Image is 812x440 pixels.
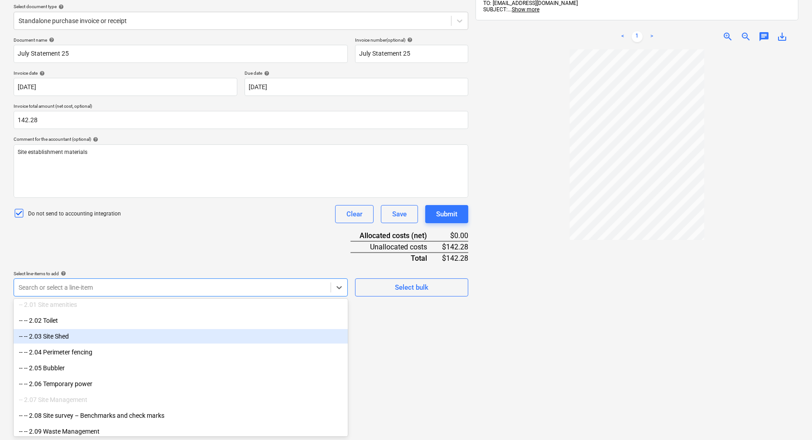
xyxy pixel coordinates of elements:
span: help [38,71,45,76]
div: Allocated costs (net) [351,230,442,241]
span: help [91,137,98,142]
div: -- 2.07 Site Management [14,392,348,407]
div: Select bulk [395,282,428,293]
div: $142.28 [442,241,468,253]
div: $142.28 [442,253,468,263]
a: Page 1 is your current page [632,31,643,42]
div: Invoice date [14,70,237,76]
span: chat [759,31,769,42]
button: Save [381,205,418,223]
input: Due date not specified [245,78,468,96]
span: help [57,4,64,10]
div: Due date [245,70,468,76]
div: -- -- 2.03 Site Shed [14,329,348,344]
span: zoom_out [740,31,751,42]
div: Clear [346,208,362,220]
div: Invoice number (optional) [355,37,468,43]
button: Clear [335,205,374,223]
span: Show more [512,6,539,13]
span: help [47,37,54,43]
span: zoom_in [722,31,733,42]
div: Unallocated costs [351,241,442,253]
div: Submit [436,208,457,220]
button: Submit [425,205,468,223]
div: Select line-items to add [14,271,348,277]
span: help [405,37,413,43]
input: Document name [14,45,348,63]
div: -- 2.01 Site amenities [14,297,348,312]
span: SUBJECT: [483,6,508,13]
input: Invoice number [355,45,468,63]
p: Invoice total amount (net cost, optional) [14,103,468,111]
div: Comment for the accountant (optional) [14,136,468,142]
div: $0.00 [442,230,468,241]
div: -- -- 2.06 Temporary power [14,377,348,391]
div: -- -- 2.05 Bubbler [14,361,348,375]
div: -- -- 2.02 Toilet [14,313,348,328]
span: help [59,271,66,276]
input: Invoice date not specified [14,78,237,96]
p: Do not send to accounting integration [28,210,121,218]
div: Total [351,253,442,263]
div: Save [392,208,407,220]
div: -- -- 2.04 Perimeter fencing [14,345,348,359]
span: save_alt [777,31,788,42]
input: Invoice total amount (net cost, optional) [14,111,468,129]
div: Select document type [14,4,468,10]
span: help [262,71,269,76]
a: Previous page [617,31,628,42]
button: Select bulk [355,278,468,297]
a: Next page [646,31,657,42]
div: Document name [14,37,348,43]
div: -- -- 2.08 Site survey – Benchmarks and check marks [14,408,348,423]
span: Site establishment materials [18,149,87,155]
div: -- -- 2.09 Waste Management [14,424,348,439]
span: ... [508,6,539,13]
